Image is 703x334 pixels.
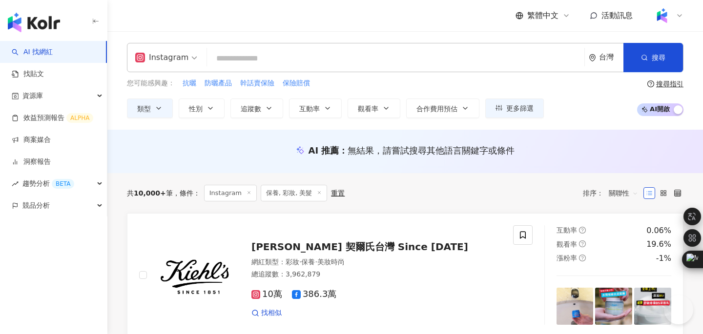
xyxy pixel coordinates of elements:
span: 性別 [189,105,203,113]
span: question-circle [579,227,586,234]
a: 效益預測報告ALPHA [12,113,93,123]
div: 重置 [331,189,345,197]
div: 19.6% [646,239,671,250]
span: 條件 ： [173,189,200,197]
a: 洞察報告 [12,157,51,167]
button: 幹話賣保險 [240,78,275,89]
span: 資源庫 [22,85,43,107]
span: environment [589,54,596,61]
span: 10萬 [251,289,282,299]
span: 美妝時尚 [317,258,345,266]
button: 更多篩選 [485,98,544,118]
button: 追蹤數 [230,98,283,118]
span: · [315,258,317,266]
span: 抗曬 [183,79,196,88]
img: logo [8,13,60,32]
img: Kolr%20app%20icon%20%281%29.png [653,6,671,25]
span: 競品分析 [22,195,50,216]
span: 彩妝 [286,258,299,266]
span: 保險賠償 [283,79,310,88]
button: 觀看率 [348,98,400,118]
span: 保養 [301,258,315,266]
a: 商案媒合 [12,135,51,145]
button: 搜尋 [623,43,683,72]
span: Instagram [204,185,257,201]
span: 搜尋 [652,54,665,61]
a: 找相似 [251,308,282,318]
span: question-circle [579,240,586,247]
span: question-circle [579,255,586,261]
div: -1% [656,253,671,264]
span: 更多篩選 [506,104,534,112]
span: 趨勢分析 [22,173,74,195]
span: 10,000+ [134,189,166,197]
img: post-image [557,288,594,325]
div: 搜尋指引 [656,80,683,88]
button: 防曬產品 [204,78,232,89]
button: 性別 [179,98,225,118]
img: post-image [634,288,671,325]
span: [PERSON_NAME] 契爾氏台灣 Since [DATE] [251,241,468,253]
span: 關聯性 [609,185,638,201]
span: 觀看率 [557,240,577,248]
div: AI 推薦 ： [309,144,515,157]
span: rise [12,180,19,187]
a: 找貼文 [12,69,44,79]
div: 0.06% [646,225,671,236]
div: 台灣 [599,53,623,61]
span: 防曬產品 [205,79,232,88]
div: BETA [52,179,74,189]
span: 互動率 [299,105,320,113]
span: 類型 [137,105,151,113]
span: 無結果，請嘗試搜尋其他語言關鍵字或條件 [348,145,515,156]
iframe: Help Scout Beacon - Open [664,295,693,324]
span: 合作費用預估 [416,105,457,113]
span: 386.3萬 [292,289,337,299]
div: 總追蹤數 ： 3,962,879 [251,270,501,279]
span: 漲粉率 [557,254,577,262]
span: 追蹤數 [241,105,261,113]
span: 活動訊息 [601,11,633,20]
a: searchAI 找網紅 [12,47,53,57]
button: 合作費用預估 [406,98,479,118]
button: 互動率 [289,98,342,118]
div: 排序： [583,185,643,201]
span: 您可能感興趣： [127,79,175,88]
img: KOL Avatar [159,238,232,312]
div: 共 筆 [127,189,173,197]
button: 保險賠償 [282,78,310,89]
button: 類型 [127,98,173,118]
span: · [299,258,301,266]
button: 抗曬 [182,78,197,89]
span: 互動率 [557,226,577,234]
span: 找相似 [261,308,282,318]
div: 網紅類型 ： [251,257,501,267]
img: post-image [595,288,632,325]
span: 觀看率 [358,105,378,113]
span: 幹話賣保險 [240,79,274,88]
span: question-circle [647,80,654,87]
span: 繁體中文 [527,10,558,21]
div: Instagram [135,50,188,65]
span: 保養, 彩妝, 美髮 [261,185,328,201]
